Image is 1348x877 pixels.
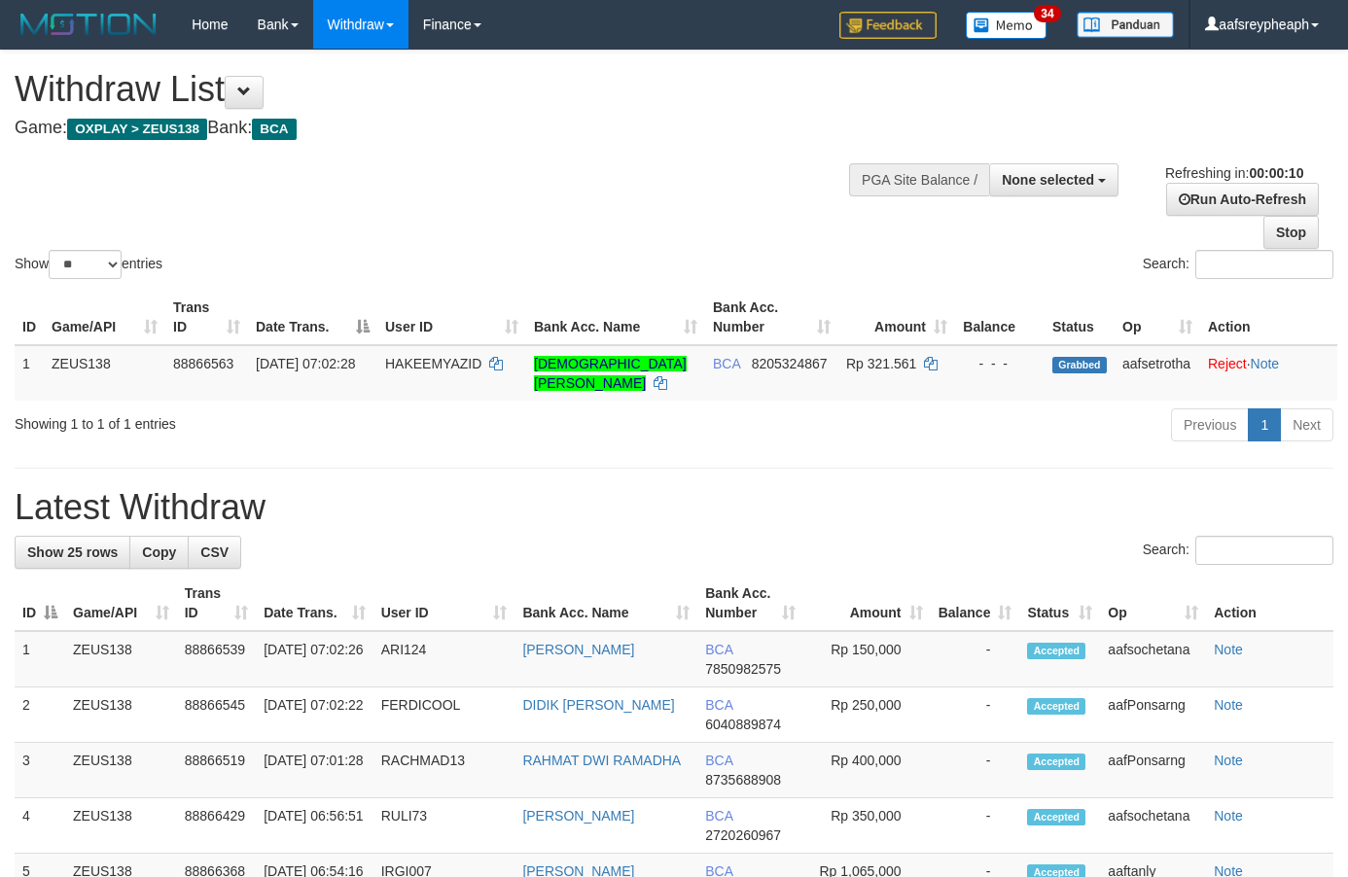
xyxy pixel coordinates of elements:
label: Show entries [15,250,162,279]
th: Bank Acc. Number: activate to sort column ascending [697,576,803,631]
td: 88866545 [177,687,256,743]
span: HAKEEMYAZID [385,356,481,371]
td: - [931,631,1020,687]
td: [DATE] 07:02:26 [256,631,373,687]
span: Accepted [1027,754,1085,770]
a: Note [1251,356,1280,371]
input: Search: [1195,536,1333,565]
th: ID [15,290,44,345]
img: panduan.png [1077,12,1174,38]
div: PGA Site Balance / [849,163,989,196]
td: [DATE] 06:56:51 [256,798,373,854]
td: - [931,743,1020,798]
td: 4 [15,798,65,854]
a: Reject [1208,356,1247,371]
span: None selected [1002,172,1094,188]
div: - - - [963,354,1037,373]
span: [DATE] 07:02:28 [256,356,355,371]
span: Copy [142,544,176,560]
img: Feedback.jpg [839,12,937,39]
th: Status: activate to sort column ascending [1019,576,1100,631]
th: Status [1045,290,1115,345]
a: Note [1214,642,1243,657]
td: ZEUS138 [65,743,177,798]
span: 34 [1034,5,1060,22]
th: Bank Acc. Name: activate to sort column ascending [526,290,705,345]
th: Amount: activate to sort column ascending [803,576,931,631]
a: Copy [129,536,189,569]
span: BCA [705,808,732,824]
span: Rp 321.561 [846,356,916,371]
th: Amount: activate to sort column ascending [838,290,955,345]
span: Copy 8205324867 to clipboard [752,356,828,371]
label: Search: [1143,250,1333,279]
td: [DATE] 07:02:22 [256,687,373,743]
td: 88866519 [177,743,256,798]
a: Show 25 rows [15,536,130,569]
a: Next [1280,408,1333,441]
a: Previous [1171,408,1249,441]
a: Note [1214,808,1243,824]
button: None selected [989,163,1118,196]
a: Stop [1263,216,1319,249]
a: [PERSON_NAME] [522,642,634,657]
td: aafsetrotha [1115,345,1200,401]
span: Accepted [1027,809,1085,825]
th: Op: activate to sort column ascending [1100,576,1206,631]
th: User ID: activate to sort column ascending [377,290,526,345]
strong: 00:00:10 [1249,165,1303,181]
td: aafPonsarng [1100,743,1206,798]
select: Showentries [49,250,122,279]
td: 88866429 [177,798,256,854]
th: Bank Acc. Number: activate to sort column ascending [705,290,838,345]
th: User ID: activate to sort column ascending [373,576,515,631]
td: RULI73 [373,798,515,854]
img: MOTION_logo.png [15,10,162,39]
th: Bank Acc. Name: activate to sort column ascending [514,576,697,631]
span: Show 25 rows [27,544,118,560]
td: - [931,687,1020,743]
td: Rp 150,000 [803,631,931,687]
td: 2 [15,687,65,743]
a: DIDIK [PERSON_NAME] [522,697,674,713]
th: Action [1206,576,1333,631]
a: Run Auto-Refresh [1166,183,1319,216]
th: Action [1200,290,1337,345]
a: [PERSON_NAME] [522,808,634,824]
span: Copy 8735688908 to clipboard [705,772,781,788]
td: aafsochetana [1100,798,1206,854]
td: ZEUS138 [65,687,177,743]
td: 1 [15,631,65,687]
th: Balance: activate to sort column ascending [931,576,1020,631]
h4: Game: Bank: [15,119,879,138]
td: ZEUS138 [65,798,177,854]
td: 3 [15,743,65,798]
th: Date Trans.: activate to sort column descending [248,290,377,345]
td: Rp 400,000 [803,743,931,798]
td: 88866539 [177,631,256,687]
th: ID: activate to sort column descending [15,576,65,631]
span: BCA [252,119,296,140]
th: Trans ID: activate to sort column ascending [165,290,248,345]
span: CSV [200,544,229,560]
label: Search: [1143,536,1333,565]
td: RACHMAD13 [373,743,515,798]
th: Date Trans.: activate to sort column ascending [256,576,373,631]
a: RAHMAT DWI RAMADHA [522,753,681,768]
span: 88866563 [173,356,233,371]
span: Copy 7850982575 to clipboard [705,661,781,677]
td: aafsochetana [1100,631,1206,687]
input: Search: [1195,250,1333,279]
th: Game/API: activate to sort column ascending [44,290,165,345]
h1: Withdraw List [15,70,879,109]
td: Rp 350,000 [803,798,931,854]
img: Button%20Memo.svg [966,12,1047,39]
td: FERDICOOL [373,687,515,743]
span: BCA [705,753,732,768]
td: aafPonsarng [1100,687,1206,743]
span: OXPLAY > ZEUS138 [67,119,207,140]
a: Note [1214,753,1243,768]
th: Game/API: activate to sort column ascending [65,576,177,631]
span: Accepted [1027,698,1085,715]
td: Rp 250,000 [803,687,931,743]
